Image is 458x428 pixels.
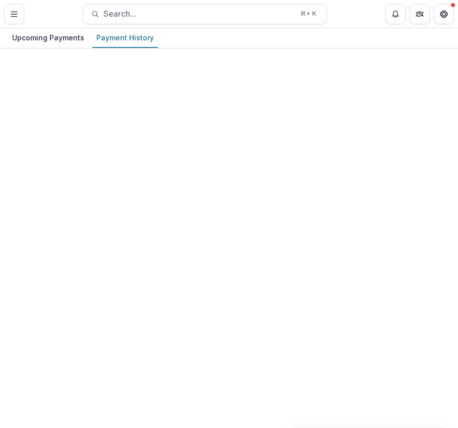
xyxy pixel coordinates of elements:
[410,4,430,24] button: Partners
[434,4,454,24] button: Get Help
[92,28,158,48] a: Payment History
[92,30,158,45] div: Payment History
[385,4,406,24] button: Notifications
[4,4,24,24] button: Toggle Menu
[103,9,294,19] span: Search...
[83,4,327,24] button: Search...
[8,28,88,48] a: Upcoming Payments
[298,8,318,19] div: ⌘ + K
[8,30,88,45] div: Upcoming Payments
